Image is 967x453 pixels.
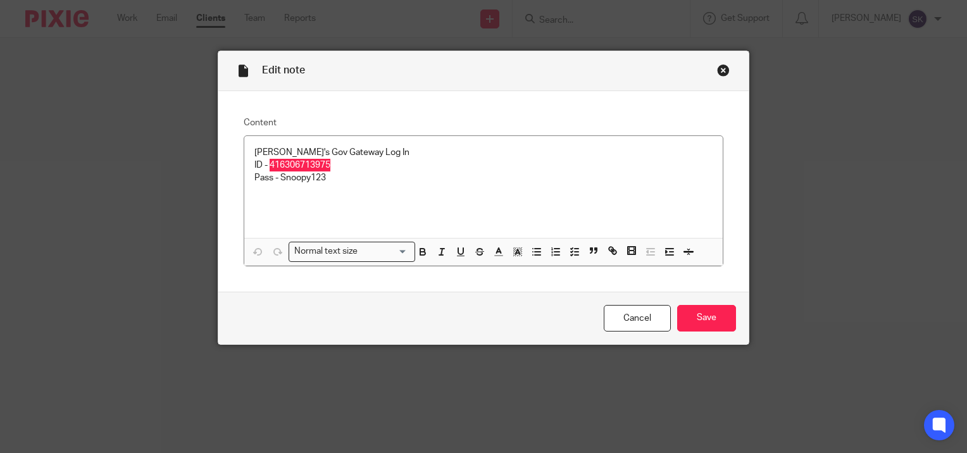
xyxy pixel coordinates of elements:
span: Normal text size [292,245,361,258]
div: Search for option [289,242,415,261]
a: Cancel [604,305,671,332]
p: ID - 416306713975 [254,159,713,171]
p: [PERSON_NAME]'s Gov Gateway Log In [254,146,713,159]
input: Save [677,305,736,332]
label: Content [244,116,723,129]
input: Search for option [362,245,408,258]
div: Close this dialog window [717,64,730,77]
p: Pass - Snoopy123 [254,171,713,184]
span: Edit note [262,65,305,75]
